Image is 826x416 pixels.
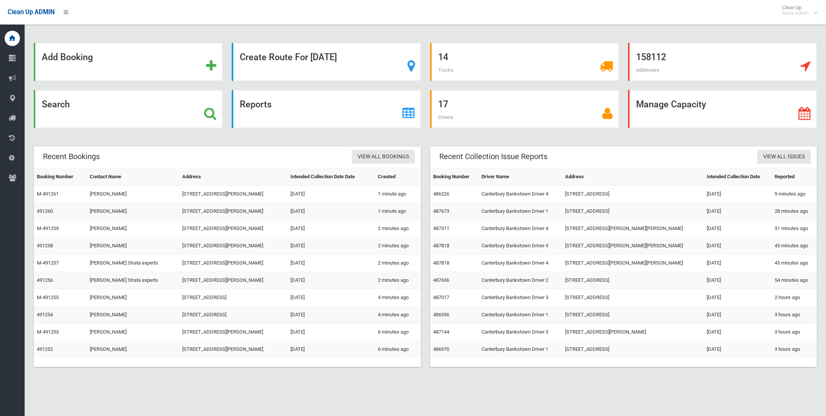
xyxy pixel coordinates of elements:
[478,341,562,358] td: Canterbury Bankstown Driver 1
[287,255,375,272] td: [DATE]
[478,272,562,289] td: Canterbury Bankstown Driver 2
[433,225,449,231] a: 487311
[287,220,375,237] td: [DATE]
[782,10,809,16] small: Super Admin
[87,237,179,255] td: [PERSON_NAME]
[757,150,811,164] a: View All Issues
[375,186,420,203] td: 1 minute ago
[704,324,772,341] td: [DATE]
[478,306,562,324] td: Canterbury Bankstown Driver 1
[87,341,179,358] td: [PERSON_NAME]
[375,306,420,324] td: 4 minutes ago
[430,43,619,81] a: 14 Trucks
[433,277,449,283] a: 487656
[37,260,59,266] a: M-491257
[37,346,53,352] a: 491252
[179,168,287,186] th: Address
[375,237,420,255] td: 2 minutes ago
[37,294,59,300] a: M-491255
[232,90,420,128] a: Reports
[179,186,287,203] td: [STREET_ADDRESS][PERSON_NAME]
[433,329,449,335] a: 487144
[87,324,179,341] td: [PERSON_NAME]
[433,260,449,266] a: 487818
[433,191,449,197] a: 486226
[37,277,53,283] a: 491256
[34,90,223,128] a: Search
[37,191,59,197] a: M-491261
[704,237,772,255] td: [DATE]
[87,272,179,289] td: [PERSON_NAME] Strata experts
[87,220,179,237] td: [PERSON_NAME]
[704,289,772,306] td: [DATE]
[772,341,817,358] td: 3 hours ago
[287,324,375,341] td: [DATE]
[179,255,287,272] td: [STREET_ADDRESS][PERSON_NAME]
[430,168,479,186] th: Booking Number
[287,289,375,306] td: [DATE]
[438,99,448,110] strong: 17
[772,203,817,220] td: 28 minutes ago
[179,272,287,289] td: [STREET_ADDRESS][PERSON_NAME]
[438,114,453,120] span: Drivers
[433,346,449,352] a: 486970
[628,90,817,128] a: Manage Capacity
[772,186,817,203] td: 9 minutes ago
[287,272,375,289] td: [DATE]
[37,312,53,317] a: 491254
[562,272,704,289] td: [STREET_ADDRESS]
[433,243,449,248] a: 487818
[433,312,449,317] a: 486936
[352,150,415,164] a: View All Bookings
[375,341,420,358] td: 6 minutes ago
[37,208,53,214] a: 491260
[287,306,375,324] td: [DATE]
[562,186,704,203] td: [STREET_ADDRESS]
[42,99,70,110] strong: Search
[287,203,375,220] td: [DATE]
[375,220,420,237] td: 2 minutes ago
[704,168,772,186] th: Intended Collection Date
[704,272,772,289] td: [DATE]
[287,237,375,255] td: [DATE]
[704,203,772,220] td: [DATE]
[772,289,817,306] td: 2 hours ago
[478,324,562,341] td: Canterbury Bankstown Driver 3
[628,43,817,81] a: 158112 Addresses
[478,237,562,255] td: Canterbury Bankstown Driver 4
[87,168,179,186] th: Contact Name
[37,329,59,335] a: M-491253
[287,168,375,186] th: Intended Collection Date Date
[375,255,420,272] td: 2 minutes ago
[636,52,666,62] strong: 158112
[375,168,420,186] th: Created
[34,43,223,81] a: Add Booking
[562,237,704,255] td: [STREET_ADDRESS][PERSON_NAME][PERSON_NAME]
[636,67,659,73] span: Addresses
[240,52,337,62] strong: Create Route For [DATE]
[478,168,562,186] th: Driver Name
[179,324,287,341] td: [STREET_ADDRESS][PERSON_NAME]
[179,237,287,255] td: [STREET_ADDRESS][PERSON_NAME]
[179,220,287,237] td: [STREET_ADDRESS][PERSON_NAME]
[438,67,453,73] span: Trucks
[430,90,619,128] a: 17 Drivers
[37,225,59,231] a: M-491259
[433,294,449,300] a: 487017
[179,306,287,324] td: [STREET_ADDRESS]
[704,341,772,358] td: [DATE]
[240,99,272,110] strong: Reports
[42,52,93,62] strong: Add Booking
[179,289,287,306] td: [STREET_ADDRESS]
[562,220,704,237] td: [STREET_ADDRESS][PERSON_NAME][PERSON_NAME]
[778,5,816,16] span: Clean Up
[772,237,817,255] td: 45 minutes ago
[375,289,420,306] td: 4 minutes ago
[562,255,704,272] td: [STREET_ADDRESS][PERSON_NAME][PERSON_NAME]
[87,289,179,306] td: [PERSON_NAME]
[179,341,287,358] td: [STREET_ADDRESS][PERSON_NAME]
[772,168,817,186] th: Reported
[179,203,287,220] td: [STREET_ADDRESS][PERSON_NAME]
[704,306,772,324] td: [DATE]
[562,306,704,324] td: [STREET_ADDRESS]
